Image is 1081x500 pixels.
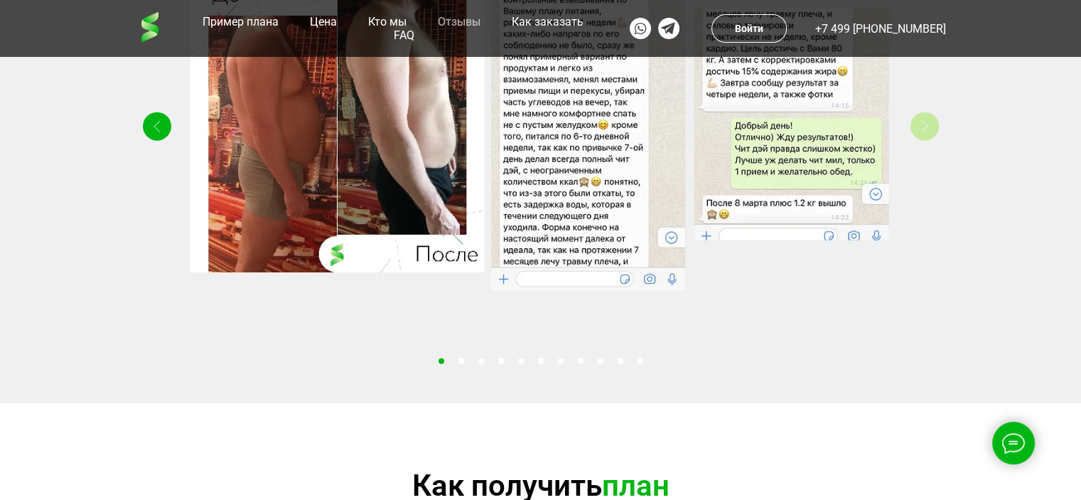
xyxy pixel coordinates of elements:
[390,28,418,42] a: FAQ
[735,16,763,41] td: Войти
[199,15,282,28] a: Пример плана
[434,15,484,28] a: Отзывы
[711,14,787,43] a: Войти
[306,15,340,28] a: Цена
[365,15,410,28] a: Кто мы
[815,22,946,36] a: +7 499 [PHONE_NUMBER]
[508,15,587,28] a: Как заказать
